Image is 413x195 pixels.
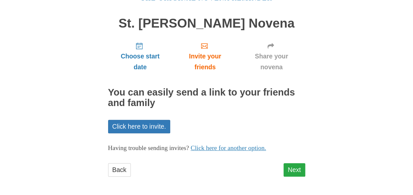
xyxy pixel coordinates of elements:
[115,51,166,73] span: Choose start date
[108,144,189,151] span: Having trouble sending invites?
[108,87,305,108] h2: You can easily send a link to your friends and family
[172,37,238,76] a: Invite your friends
[244,51,299,73] span: Share your novena
[108,120,171,133] a: Click here to invite.
[238,37,305,76] a: Share your novena
[191,144,266,151] a: Click here for another option.
[108,37,172,76] a: Choose start date
[284,163,305,177] a: Next
[179,51,231,73] span: Invite your friends
[108,16,305,31] h1: St. [PERSON_NAME] Novena
[108,163,131,177] a: Back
